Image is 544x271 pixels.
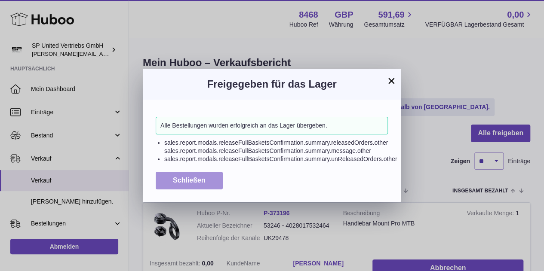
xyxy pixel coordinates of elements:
[156,77,388,91] h3: Freigegeben für das Lager
[156,172,223,189] button: Schließen
[164,155,388,163] li: sales.report.modals.releaseFullBasketsConfirmation.summary.unReleasedOrders.other
[386,76,396,86] button: ×
[173,177,206,184] span: Schließen
[164,139,388,155] li: sales.report.modals.releaseFullBasketsConfirmation.summary.releasedOrders.other sales.report.moda...
[156,117,388,134] div: Alle Bestellungen wurden erfolgreich an das Lager übergeben.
